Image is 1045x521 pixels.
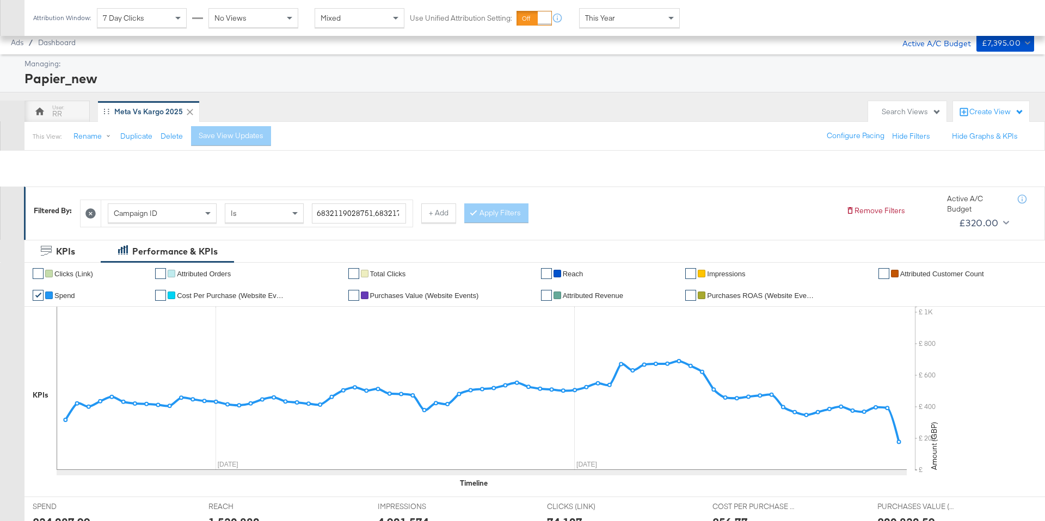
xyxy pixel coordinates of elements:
[54,270,93,278] span: Clicks (Link)
[33,501,114,512] span: SPEND
[370,291,479,300] span: Purchases Value (Website Events)
[103,108,109,114] div: Drag to reorder tab
[952,131,1018,141] button: Hide Graphs & KPIs
[38,38,76,47] a: Dashboard
[23,38,38,47] span: /
[585,13,615,23] span: This Year
[33,132,62,141] div: This View:
[541,290,552,301] a: ✔
[66,127,122,146] button: Rename
[685,290,696,301] a: ✔
[34,206,72,216] div: Filtered By:
[52,109,62,119] div: RR
[819,126,892,146] button: Configure Pacing
[56,245,75,258] div: KPIs
[33,290,44,301] a: ✔
[120,131,152,141] button: Duplicate
[685,268,696,279] a: ✔
[982,36,1021,50] div: £7,395.00
[959,215,999,231] div: £320.00
[177,270,231,278] span: Attributed Orders
[114,208,157,218] span: Campaign ID
[177,291,286,300] span: Cost Per Purchase (Website Events)
[882,107,941,117] div: Search Views
[312,203,406,224] input: Enter a search term
[712,501,794,512] span: COST PER PURCHASE (WEBSITE EVENTS)
[900,270,984,278] span: Attributed Customer Count
[410,13,512,23] label: Use Unified Attribution Setting:
[955,214,1011,232] button: £320.00
[976,34,1034,52] button: £7,395.00
[892,131,930,141] button: Hide Filters
[231,208,237,218] span: Is
[24,69,1031,88] div: Papier_new
[103,13,144,23] span: 7 Day Clicks
[114,107,183,117] div: Meta vs Kargo 2025
[846,206,905,216] button: Remove Filters
[547,501,629,512] span: CLICKS (LINK)
[891,34,971,51] div: Active A/C Budget
[877,501,959,512] span: PURCHASES VALUE (WEBSITE EVENTS)
[33,14,91,22] div: Attribution Window:
[132,245,218,258] div: Performance & KPIs
[969,107,1024,117] div: Create View
[33,390,48,400] div: KPIs
[947,194,1007,214] div: Active A/C Budget
[370,270,406,278] span: Total Clicks
[348,268,359,279] a: ✔
[421,203,456,223] button: + Add
[563,291,623,300] span: Attributed Revenue
[378,501,459,512] span: IMPRESSIONS
[460,478,488,488] div: Timeline
[541,268,552,279] a: ✔
[11,38,23,47] span: Ads
[929,422,939,470] text: Amount (GBP)
[208,501,290,512] span: REACH
[33,268,44,279] a: ✔
[24,59,1031,69] div: Managing:
[155,290,166,301] a: ✔
[563,270,583,278] span: Reach
[155,268,166,279] a: ✔
[321,13,341,23] span: Mixed
[214,13,247,23] span: No Views
[707,270,745,278] span: Impressions
[878,268,889,279] a: ✔
[54,291,75,300] span: Spend
[161,131,183,141] button: Delete
[707,291,816,300] span: Purchases ROAS (Website Events)
[348,290,359,301] a: ✔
